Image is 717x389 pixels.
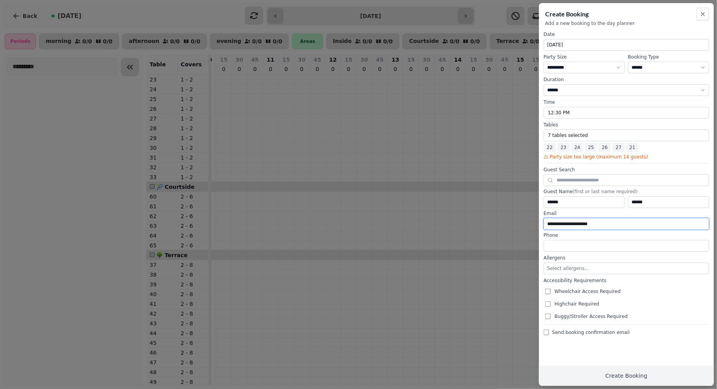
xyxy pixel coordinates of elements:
input: Buggy/Stroller Access Required [545,314,551,319]
span: 26 [599,143,611,152]
label: Guest Name [544,188,709,195]
label: Booking Type [628,54,709,60]
label: Date [544,31,709,37]
p: Add a new booking to the day planner [545,20,708,27]
label: Duration [544,76,709,83]
span: 27 [612,143,624,152]
button: [DATE] [544,39,709,51]
label: Guest Search [544,167,709,173]
label: Time [544,99,709,105]
span: 24 [571,143,584,152]
button: Select allergens... [544,263,709,274]
label: Email [544,210,709,217]
span: 25 [585,143,597,152]
label: Accessibility Requirements [544,277,709,284]
span: Party size too large (maximum 14 guests) [550,154,648,160]
button: Create Booking [539,366,714,386]
button: 12:30 PM [544,107,709,119]
label: Allergens [544,255,709,261]
span: 23 [557,143,569,152]
span: (first or last name required) [573,189,637,194]
label: Phone [544,232,709,238]
input: Highchair Required [545,301,551,307]
span: 22 [544,143,556,152]
h2: Create Booking [545,9,708,19]
input: Wheelchair Access Required [545,289,551,294]
span: Select allergens... [547,266,589,271]
label: Party Size [544,54,625,60]
label: Tables [544,122,709,128]
span: Send booking confirmation email [552,329,630,336]
span: Buggy/Stroller Access Required [555,313,628,320]
span: Highchair Required [555,301,600,307]
button: 7 tables selected [544,130,709,141]
input: Send booking confirmation email [544,330,549,335]
span: Wheelchair Access Required [555,288,621,295]
span: 21 [626,143,639,152]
